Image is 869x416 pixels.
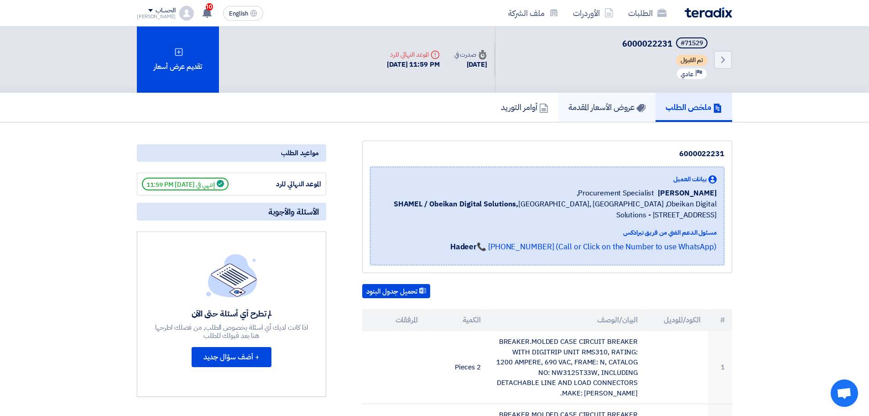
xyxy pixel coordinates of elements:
td: BREAKER.MOLDED CASE CIRCUIT BREAKER WITH DIGITRIP UNIT RMS310, RATING: 1200 AMPERE, 690 VAC, FRAM... [488,331,645,404]
a: الطلبات [621,2,674,24]
span: إنتهي في [DATE] 11:59 PM [142,178,229,190]
div: #71529 [681,40,703,47]
div: الموعد النهائي للرد [387,50,440,59]
div: الموعد النهائي للرد [253,179,321,190]
a: أوامر التوريد [491,93,558,122]
b: SHAMEL / Obeikan Digital Solutions, [394,199,519,210]
button: English [223,6,263,21]
td: 1 [708,331,732,404]
div: مواعيد الطلب [137,144,326,162]
div: لم تطرح أي أسئلة حتى الآن [154,308,309,319]
td: 2 Pieces [425,331,488,404]
a: ملف الشركة [501,2,566,24]
div: الحساب [156,7,175,15]
div: 6000022231 [370,148,724,159]
div: Open chat [831,379,858,407]
span: English [229,11,248,17]
h5: أوامر التوريد [501,102,548,112]
a: عروض الأسعار المقدمة [558,93,656,122]
a: الأوردرات [566,2,621,24]
span: عادي [681,70,693,79]
div: [DATE] [454,59,487,70]
strong: Hadeer [450,241,477,253]
div: صدرت في [454,50,487,59]
span: تم القبول [676,55,708,66]
div: [PERSON_NAME] [137,14,176,19]
th: # [708,309,732,331]
th: الكمية [425,309,488,331]
span: 10 [206,3,213,11]
span: بيانات العميل [673,174,707,184]
th: المرفقات [362,309,425,331]
div: تقديم عرض أسعار [137,26,219,93]
span: 6000022231 [622,37,672,50]
th: البيان/الوصف [488,309,645,331]
div: اذا كانت لديك أي اسئلة بخصوص الطلب, من فضلك اطرحها هنا بعد قبولك للطلب [154,323,309,340]
span: الأسئلة والأجوبة [268,206,319,217]
button: تحميل جدول البنود [362,284,430,299]
h5: 6000022231 [622,37,709,50]
a: 📞 [PHONE_NUMBER] (Call or Click on the Number to use WhatsApp) [477,241,717,253]
span: Procurement Specialist, [577,188,655,199]
img: empty_state_list.svg [206,254,257,297]
div: مسئول الدعم الفني من فريق تيرادكس [378,228,717,237]
img: Teradix logo [685,7,732,18]
a: ملخص الطلب [656,93,732,122]
span: [PERSON_NAME] [658,188,717,199]
span: [GEOGRAPHIC_DATA], [GEOGRAPHIC_DATA] ,Obeikan Digital Solutions - [STREET_ADDRESS] [378,199,717,221]
button: + أضف سؤال جديد [192,347,271,367]
h5: عروض الأسعار المقدمة [568,102,645,112]
img: profile_test.png [179,6,194,21]
div: [DATE] 11:59 PM [387,59,440,70]
h5: ملخص الطلب [666,102,722,112]
th: الكود/الموديل [645,309,708,331]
